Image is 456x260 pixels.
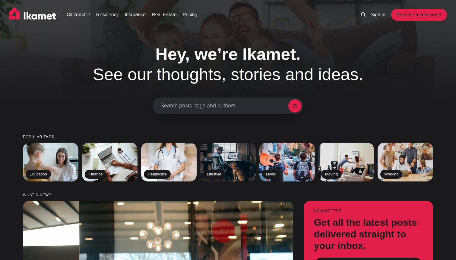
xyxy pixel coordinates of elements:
a: Finance [82,143,138,181]
h2: Working [380,170,402,179]
a: Lifestyle [200,143,256,181]
h2: Finance [85,170,106,179]
a: Moving [318,143,374,181]
h3: Get all the latest posts delivered straight to your inbox. [314,217,423,251]
img: Ikamet home [9,7,59,22]
span: Hey, we’re Ikamet. [155,45,300,63]
a: Sign in [371,11,385,18]
span: Search posts, tags and authors [160,103,288,109]
a: Working [378,143,433,181]
a: Residency [96,11,119,18]
a: Healthcare [141,143,197,181]
h2: Moving [321,170,342,179]
h2: Lifestyle [203,170,225,179]
a: Education [23,143,78,181]
a: Become a subscriber [391,9,447,21]
a: Citizenship [67,11,90,18]
a: Pricing [182,11,197,18]
small: What’s new? [23,193,433,197]
h1: See our thoughts, stories and ideas. [74,44,382,84]
a: Insurance [125,11,146,18]
h2: Education [26,170,51,179]
small: Newsletter [314,209,423,213]
a: Living [259,143,315,181]
a: Real Estate [152,11,177,18]
small: Popular tags [23,135,433,139]
h2: Healthcare [144,170,171,179]
h2: Living [262,170,280,179]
